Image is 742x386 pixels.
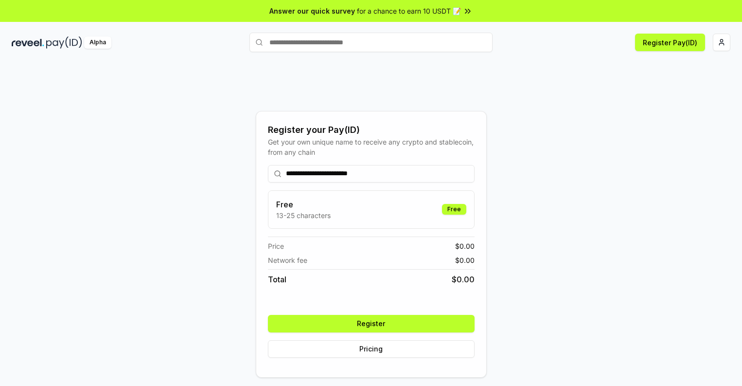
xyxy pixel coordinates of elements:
[268,137,475,157] div: Get your own unique name to receive any crypto and stablecoin, from any chain
[357,6,461,16] span: for a chance to earn 10 USDT 📝
[268,340,475,358] button: Pricing
[276,199,331,210] h3: Free
[455,255,475,265] span: $ 0.00
[269,6,355,16] span: Answer our quick survey
[268,274,286,285] span: Total
[268,255,307,265] span: Network fee
[84,37,111,49] div: Alpha
[12,37,44,49] img: reveel_dark
[455,241,475,251] span: $ 0.00
[268,123,475,137] div: Register your Pay(ID)
[268,241,284,251] span: Price
[452,274,475,285] span: $ 0.00
[442,204,466,215] div: Free
[635,34,705,51] button: Register Pay(ID)
[46,37,82,49] img: pay_id
[268,315,475,332] button: Register
[276,210,331,221] p: 13-25 characters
